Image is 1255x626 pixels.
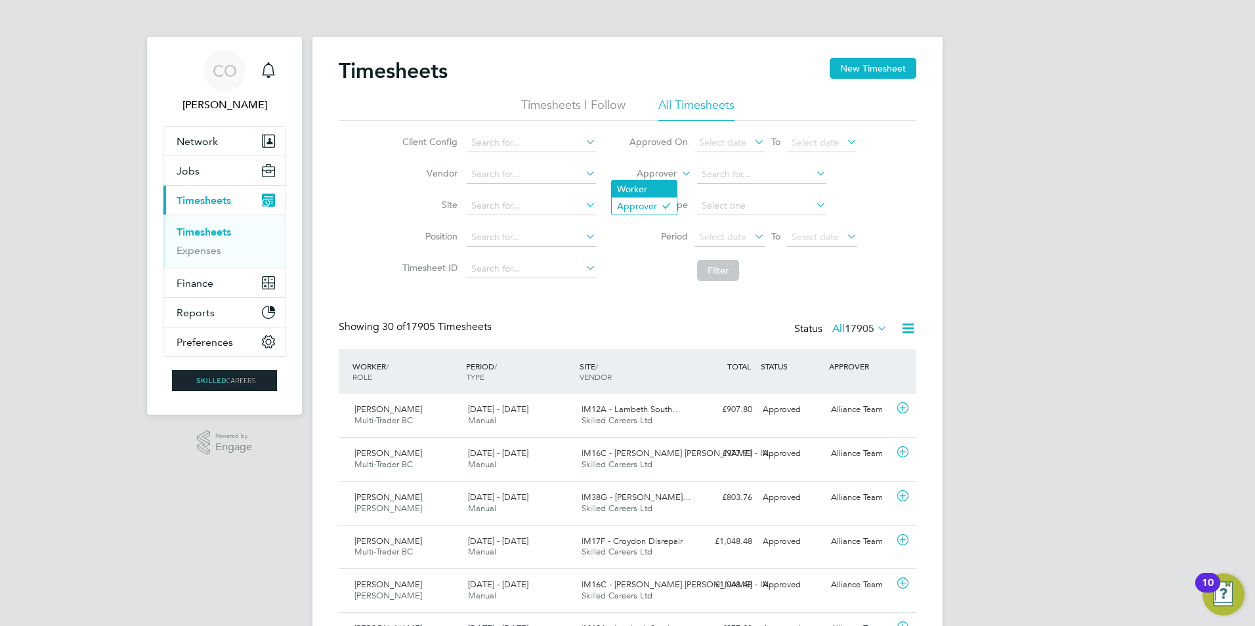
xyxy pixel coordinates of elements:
[845,322,874,335] span: 17905
[582,448,777,459] span: IM16C - [PERSON_NAME] [PERSON_NAME] - IN…
[177,244,221,257] a: Expenses
[689,574,757,596] div: £1,048.48
[163,156,286,185] button: Jobs
[629,230,688,242] label: Period
[177,135,218,148] span: Network
[177,336,233,348] span: Preferences
[689,399,757,421] div: £907.80
[757,399,826,421] div: Approved
[699,136,746,148] span: Select date
[215,442,252,453] span: Engage
[382,320,492,333] span: 17905 Timesheets
[618,167,677,180] label: Approver
[629,136,688,148] label: Approved On
[767,133,784,150] span: To
[582,415,652,426] span: Skilled Careers Ltd
[689,443,757,465] div: £977.93
[354,415,413,426] span: Multi-Trader BC
[354,535,422,547] span: [PERSON_NAME]
[468,491,528,503] span: [DATE] - [DATE]
[826,399,894,421] div: Alliance Team
[576,354,690,388] div: SITE
[398,136,457,148] label: Client Config
[147,37,302,415] nav: Main navigation
[582,590,652,601] span: Skilled Careers Ltd
[386,361,389,371] span: /
[689,487,757,509] div: £803.76
[612,180,677,198] li: Worker
[463,354,576,388] div: PERIOD
[398,167,457,179] label: Vendor
[467,260,596,278] input: Search for...
[595,361,598,371] span: /
[757,487,826,509] div: Approved
[468,404,528,415] span: [DATE] - [DATE]
[467,228,596,247] input: Search for...
[197,430,253,455] a: Powered byEngage
[757,354,826,378] div: STATUS
[582,546,652,557] span: Skilled Careers Ltd
[697,165,826,184] input: Search for...
[398,262,457,274] label: Timesheet ID
[177,277,213,289] span: Finance
[468,503,496,514] span: Manual
[163,327,286,356] button: Preferences
[1202,574,1244,616] button: Open Resource Center, 10 new notifications
[697,260,739,281] button: Filter
[826,443,894,465] div: Alliance Team
[177,194,231,207] span: Timesheets
[354,503,422,514] span: [PERSON_NAME]
[697,197,826,215] input: Select one
[521,97,626,121] li: Timesheets I Follow
[467,197,596,215] input: Search for...
[468,459,496,470] span: Manual
[172,370,277,391] img: skilledcareers-logo-retina.png
[467,165,596,184] input: Search for...
[658,97,734,121] li: All Timesheets
[177,165,200,177] span: Jobs
[794,320,890,339] div: Status
[177,306,215,319] span: Reports
[792,231,839,243] span: Select date
[467,134,596,152] input: Search for...
[468,535,528,547] span: [DATE] - [DATE]
[826,531,894,553] div: Alliance Team
[354,459,413,470] span: Multi-Trader BC
[582,491,691,503] span: IM38G - [PERSON_NAME]…
[494,361,497,371] span: /
[792,136,839,148] span: Select date
[177,226,231,238] a: Timesheets
[826,574,894,596] div: Alliance Team
[354,590,422,601] span: [PERSON_NAME]
[163,186,286,215] button: Timesheets
[468,448,528,459] span: [DATE] - [DATE]
[398,199,457,211] label: Site
[382,320,406,333] span: 30 of
[468,579,528,590] span: [DATE] - [DATE]
[767,228,784,245] span: To
[354,404,422,415] span: [PERSON_NAME]
[354,579,422,590] span: [PERSON_NAME]
[727,361,751,371] span: TOTAL
[215,430,252,442] span: Powered by
[163,215,286,268] div: Timesheets
[163,97,286,113] span: Craig O'Donovan
[757,574,826,596] div: Approved
[757,531,826,553] div: Approved
[830,58,916,79] button: New Timesheet
[826,354,894,378] div: APPROVER
[689,531,757,553] div: £1,048.48
[163,268,286,297] button: Finance
[349,354,463,388] div: WORKER
[163,127,286,156] button: Network
[354,491,422,503] span: [PERSON_NAME]
[468,590,496,601] span: Manual
[213,62,237,79] span: CO
[582,579,777,590] span: IM16C - [PERSON_NAME] [PERSON_NAME] - IN…
[582,459,652,470] span: Skilled Careers Ltd
[699,231,746,243] span: Select date
[468,546,496,557] span: Manual
[582,404,681,415] span: IM12A - Lambeth South…
[354,448,422,459] span: [PERSON_NAME]
[582,535,683,547] span: IM17F - Croydon Disrepair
